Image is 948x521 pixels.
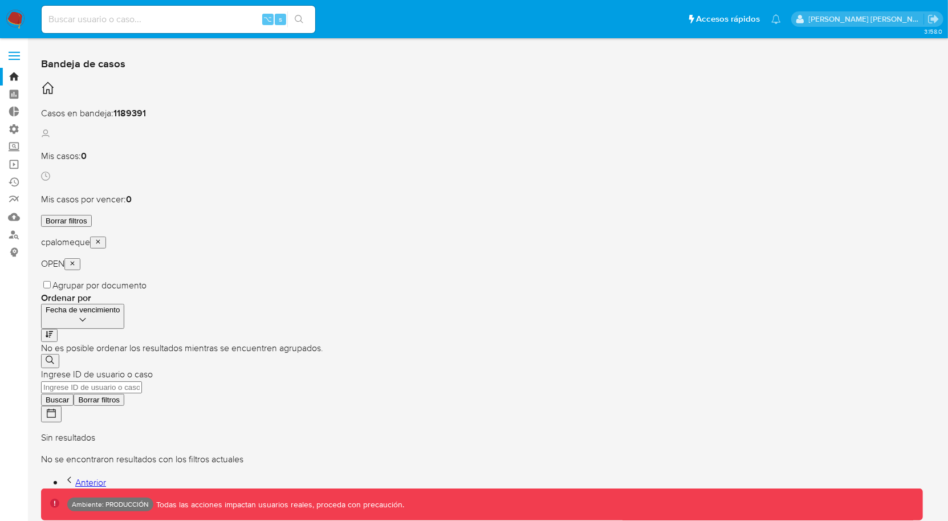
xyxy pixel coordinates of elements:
a: Notificaciones [771,14,781,24]
p: christian.palomeque@mercadolibre.com.co [809,14,924,25]
p: Todas las acciones impactan usuarios reales, proceda con precaución. [153,499,404,510]
span: ⌥ [263,14,272,25]
button: search-icon [287,11,311,27]
p: Ambiente: PRODUCCIÓN [72,502,149,507]
input: Buscar usuario o caso... [42,12,315,27]
span: Accesos rápidos [696,13,760,25]
a: Salir [927,13,939,25]
span: s [279,14,282,25]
